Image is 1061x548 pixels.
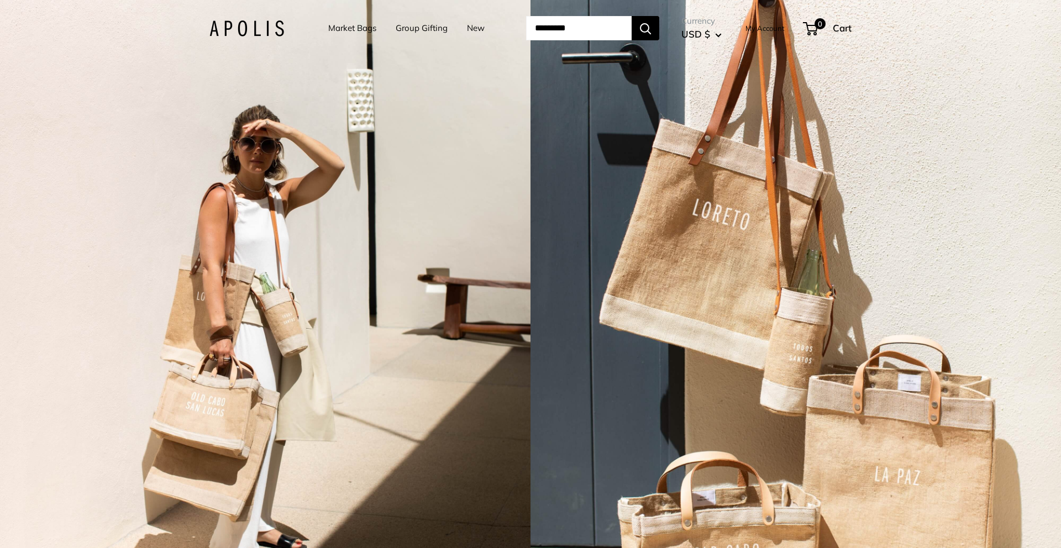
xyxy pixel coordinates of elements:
span: Cart [833,22,852,34]
img: Apolis [209,20,284,36]
input: Search... [526,16,632,40]
a: New [467,20,485,36]
a: Market Bags [328,20,376,36]
button: USD $ [681,25,722,43]
span: USD $ [681,28,710,40]
a: My Account [745,22,785,35]
a: Group Gifting [396,20,448,36]
span: 0 [815,18,826,29]
a: 0 Cart [804,19,852,37]
span: Currency [681,13,722,29]
button: Search [632,16,659,40]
